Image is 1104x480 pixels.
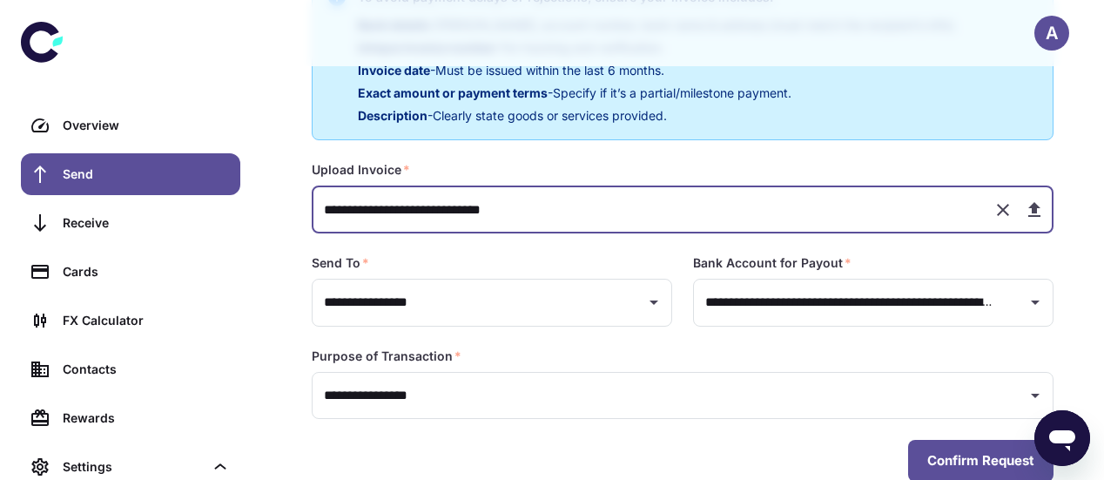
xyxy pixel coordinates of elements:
[358,61,957,80] p: - Must be issued within the last 6 months.
[21,202,240,244] a: Receive
[63,311,230,330] div: FX Calculator
[312,161,410,179] label: Upload Invoice
[21,397,240,439] a: Rewards
[642,290,666,314] button: Open
[358,63,430,78] span: Invoice date
[63,360,230,379] div: Contacts
[1034,410,1090,466] iframe: Button to launch messaging window
[312,348,461,365] label: Purpose of Transaction
[63,213,230,233] div: Receive
[63,165,230,184] div: Send
[21,105,240,146] a: Overview
[1034,16,1069,51] button: A
[358,85,548,100] span: Exact amount or payment terms
[693,254,852,272] label: Bank Account for Payout
[63,409,230,428] div: Rewards
[358,106,957,125] p: - Clearly state goods or services provided.
[358,84,957,103] p: - Specify if it’s a partial/milestone payment.
[1023,290,1047,314] button: Open
[21,153,240,195] a: Send
[358,108,427,123] span: Description
[312,254,369,272] label: Send To
[21,348,240,390] a: Contacts
[21,300,240,341] a: FX Calculator
[1023,383,1047,408] button: Open
[21,251,240,293] a: Cards
[63,262,230,281] div: Cards
[63,457,204,477] div: Settings
[63,116,230,135] div: Overview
